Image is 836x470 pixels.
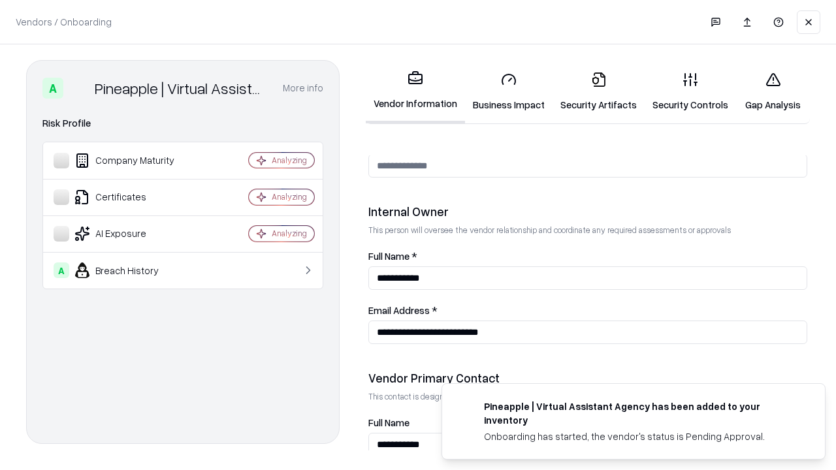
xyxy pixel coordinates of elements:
[272,191,307,202] div: Analyzing
[69,78,89,99] img: Pineapple | Virtual Assistant Agency
[54,262,210,278] div: Breach History
[272,155,307,166] div: Analyzing
[42,116,323,131] div: Risk Profile
[283,76,323,100] button: More info
[553,61,645,122] a: Security Artifacts
[368,370,807,386] div: Vendor Primary Contact
[42,78,63,99] div: A
[54,226,210,242] div: AI Exposure
[54,189,210,205] div: Certificates
[366,60,465,123] a: Vendor Information
[368,305,807,315] label: Email Address *
[54,153,210,168] div: Company Maturity
[458,399,474,415] img: trypineapple.com
[645,61,736,122] a: Security Controls
[736,61,810,122] a: Gap Analysis
[95,78,267,99] div: Pineapple | Virtual Assistant Agency
[368,204,807,219] div: Internal Owner
[16,15,112,29] p: Vendors / Onboarding
[54,262,69,278] div: A
[368,225,807,236] p: This person will oversee the vendor relationship and coordinate any required assessments or appro...
[484,430,794,443] div: Onboarding has started, the vendor's status is Pending Approval.
[272,228,307,239] div: Analyzing
[465,61,553,122] a: Business Impact
[368,391,807,402] p: This contact is designated to receive the assessment request from Shift
[368,251,807,261] label: Full Name *
[368,418,807,428] label: Full Name
[484,399,794,427] div: Pineapple | Virtual Assistant Agency has been added to your inventory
